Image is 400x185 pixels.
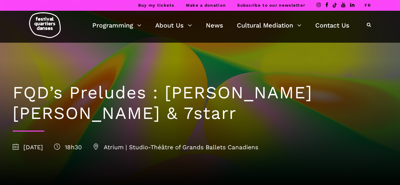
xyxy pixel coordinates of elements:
a: Make a donation [186,3,226,8]
a: News [206,20,223,31]
a: About Us [155,20,192,31]
a: FR [365,3,371,8]
span: [DATE] [13,144,43,151]
a: Buy my tickets [138,3,175,8]
a: Contact Us [315,20,349,31]
a: Cultural Mediation [237,20,301,31]
a: Programming [92,20,141,31]
img: logo-fqd-med [29,12,61,38]
span: 18h30 [54,144,82,151]
a: Subscribe to our newsletter [237,3,305,8]
span: Atrium | Studio-Théâtre of Grands Ballets Canadiens [93,144,258,151]
h1: FQD’s Preludes : [PERSON_NAME] [PERSON_NAME] & 7starr [13,83,387,124]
